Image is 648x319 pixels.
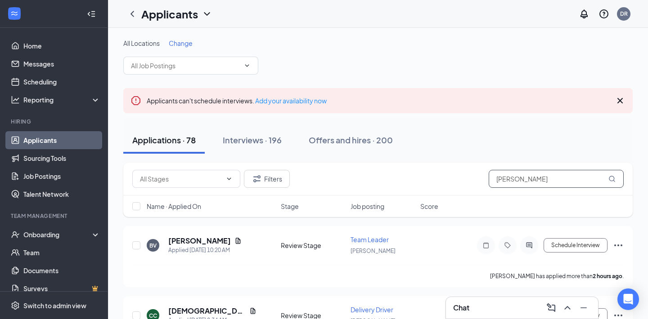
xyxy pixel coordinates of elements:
div: Interviews · 196 [223,134,282,146]
svg: ActiveChat [524,242,535,249]
svg: QuestionInfo [598,9,609,19]
svg: Tag [502,242,513,249]
svg: Cross [615,95,625,106]
button: Minimize [576,301,591,315]
a: Team [23,244,100,261]
div: Applied [DATE] 10:20 AM [168,246,242,255]
span: [PERSON_NAME] [351,248,396,254]
svg: ComposeMessage [546,302,557,313]
svg: Settings [11,301,20,310]
svg: WorkstreamLogo [10,9,19,18]
svg: Note [481,242,491,249]
input: All Stages [140,174,222,184]
span: Stage [281,202,299,211]
div: Switch to admin view [23,301,86,310]
button: Filter Filters [244,170,290,188]
svg: Collapse [87,9,96,18]
div: Team Management [11,212,99,220]
div: Hiring [11,118,99,125]
a: Talent Network [23,185,100,203]
input: All Job Postings [131,61,240,71]
div: Onboarding [23,230,93,239]
svg: ChevronDown [225,175,233,182]
div: Review Stage [281,241,345,250]
svg: Notifications [579,9,589,19]
button: Schedule Interview [544,238,607,253]
div: BV [149,242,157,249]
svg: Filter [252,173,262,184]
button: ComposeMessage [544,301,558,315]
span: Team Leader [351,235,389,244]
a: Scheduling [23,73,100,91]
svg: Error [130,95,141,106]
h5: [PERSON_NAME] [168,236,231,246]
div: Reporting [23,95,101,104]
svg: UserCheck [11,230,20,239]
p: [PERSON_NAME] has applied more than . [490,272,624,280]
a: SurveysCrown [23,279,100,297]
span: Delivery Driver [351,306,393,314]
a: Home [23,37,100,55]
h3: Chat [453,303,469,313]
svg: Document [249,307,256,315]
svg: MagnifyingGlass [608,175,616,182]
svg: Ellipses [613,240,624,251]
svg: ChevronDown [243,62,251,69]
span: Name · Applied On [147,202,201,211]
svg: ChevronUp [562,302,573,313]
span: Change [169,39,193,47]
a: Add your availability now [255,97,327,105]
a: Applicants [23,131,100,149]
svg: Analysis [11,95,20,104]
span: Job posting [351,202,384,211]
div: Offers and hires · 200 [309,134,393,146]
svg: Minimize [578,302,589,313]
span: All Locations [123,39,160,47]
span: Score [420,202,438,211]
svg: ChevronLeft [127,9,138,19]
span: Applicants can't schedule interviews. [147,97,327,105]
a: Job Postings [23,167,100,185]
div: DR [620,10,628,18]
a: Documents [23,261,100,279]
input: Search in applications [489,170,624,188]
div: Open Intercom Messenger [617,288,639,310]
div: Applications · 78 [132,134,196,146]
h5: [DEMOGRAPHIC_DATA][PERSON_NAME] [168,306,246,316]
a: Messages [23,55,100,73]
svg: Document [234,237,242,244]
button: ChevronUp [560,301,575,315]
svg: ChevronDown [202,9,212,19]
h1: Applicants [141,6,198,22]
b: 2 hours ago [593,273,622,279]
a: Sourcing Tools [23,149,100,167]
